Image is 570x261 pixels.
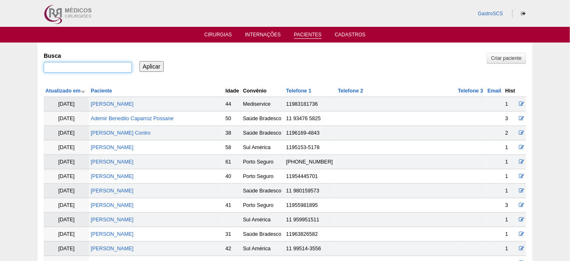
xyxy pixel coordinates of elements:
[487,53,526,64] a: Criar paciente
[241,227,285,242] td: Saúde Bradesco
[91,217,134,223] a: [PERSON_NAME]
[285,112,337,126] td: 11 93476 5825
[91,116,174,121] a: Ademir Benedito Caparroz Possane
[205,32,232,40] a: Cirurgias
[224,198,241,213] td: 41
[241,198,285,213] td: Porto Seguro
[91,101,134,107] a: [PERSON_NAME]
[504,213,517,227] td: 1
[44,184,89,198] td: [DATE]
[44,227,89,242] td: [DATE]
[504,97,517,112] td: 1
[504,227,517,242] td: 1
[285,97,337,112] td: 11983181736
[285,198,337,213] td: 11955981895
[44,112,89,126] td: [DATE]
[458,88,483,94] a: Telefone 3
[224,140,241,155] td: 58
[91,188,134,194] a: [PERSON_NAME]
[241,169,285,184] td: Porto Seguro
[224,112,241,126] td: 50
[91,88,112,94] a: Paciente
[224,126,241,140] td: 38
[294,32,322,39] a: Pacientes
[224,169,241,184] td: 40
[44,169,89,184] td: [DATE]
[504,184,517,198] td: 1
[504,198,517,213] td: 3
[91,173,134,179] a: [PERSON_NAME]
[338,88,363,94] a: Telefone 2
[504,140,517,155] td: 1
[91,246,134,252] a: [PERSON_NAME]
[504,85,517,97] th: Hist
[285,242,337,256] td: 11 99514-3556
[285,126,337,140] td: 1196169-4843
[504,169,517,184] td: 1
[488,88,502,94] a: Email
[44,126,89,140] td: [DATE]
[224,155,241,169] td: 61
[241,213,285,227] td: Sul América
[91,159,134,165] a: [PERSON_NAME]
[80,89,86,94] img: ordem crescente
[286,88,311,94] a: Telefone 1
[44,140,89,155] td: [DATE]
[44,155,89,169] td: [DATE]
[285,169,337,184] td: 11954445701
[224,97,241,112] td: 44
[91,202,134,208] a: [PERSON_NAME]
[44,242,89,256] td: [DATE]
[91,231,134,237] a: [PERSON_NAME]
[91,130,151,136] a: [PERSON_NAME] Contro
[504,112,517,126] td: 3
[504,242,517,256] td: 1
[91,145,134,150] a: [PERSON_NAME]
[241,184,285,198] td: Saúde Bradesco
[241,112,285,126] td: Saúde Bradesco
[45,88,86,94] a: Atualizado em
[285,227,337,242] td: 11963826582
[285,155,337,169] td: [PHONE_NUMBER]
[241,140,285,155] td: Sul América
[245,32,281,40] a: Internações
[335,32,366,40] a: Cadastros
[478,11,503,17] a: GastroSCS
[44,213,89,227] td: [DATE]
[44,198,89,213] td: [DATE]
[224,85,241,97] th: Idade
[241,242,285,256] td: Sul América
[285,184,337,198] td: 11 980159573
[139,61,164,72] input: Aplicar
[224,242,241,256] td: 42
[44,52,132,60] label: Busca
[44,62,132,73] input: Digite os termos que você deseja procurar.
[285,213,337,227] td: 11 959951511
[241,155,285,169] td: Porto Seguro
[44,97,89,112] td: [DATE]
[504,155,517,169] td: 1
[241,97,285,112] td: Mediservice
[241,126,285,140] td: Saúde Bradesco
[224,227,241,242] td: 31
[504,126,517,140] td: 2
[285,140,337,155] td: 1195153-5178
[241,85,285,97] th: Convênio
[521,11,525,16] i: Sair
